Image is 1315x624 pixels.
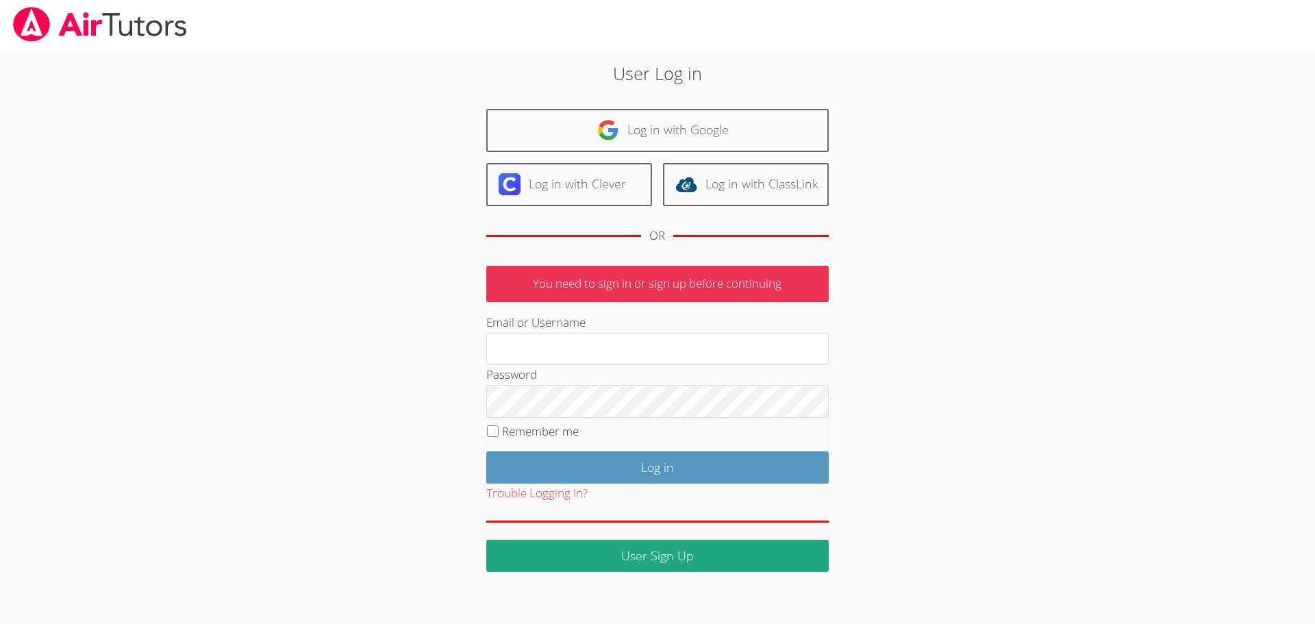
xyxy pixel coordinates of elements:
img: classlink-logo-d6bb404cc1216ec64c9a2012d9dc4662098be43eaf13dc465df04b49fa7ab582.svg [675,173,697,195]
input: Log in [486,451,829,484]
a: Log in with ClassLink [663,163,829,206]
label: Email or Username [486,314,586,330]
label: Remember me [502,423,579,439]
a: Log in with Google [486,109,829,152]
h2: User Log in [303,60,1013,86]
a: User Sign Up [486,540,829,572]
img: google-logo-50288ca7cdecda66e5e0955fdab243c47b7ad437acaf1139b6f446037453330a.svg [597,119,619,141]
label: Password [486,366,537,382]
img: airtutors_banner-c4298cdbf04f3fff15de1276eac7730deb9818008684d7c2e4769d2f7ddbe033.png [12,7,188,42]
a: Log in with Clever [486,163,652,206]
button: Trouble Logging In? [486,484,588,503]
div: OR [649,226,665,246]
img: clever-logo-6eab21bc6e7a338710f1a6ff85c0baf02591cd810cc4098c63d3a4b26e2feb20.svg [499,173,521,195]
p: You need to sign in or sign up before continuing [486,266,829,302]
